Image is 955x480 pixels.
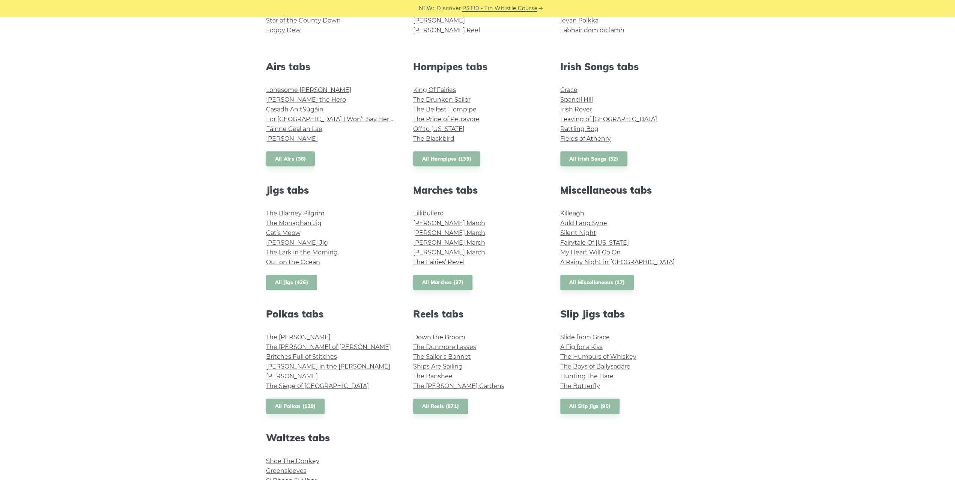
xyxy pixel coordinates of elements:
a: The Drunken Sailor [413,96,471,103]
h2: Reels tabs [413,308,542,320]
a: [PERSON_NAME] in the [PERSON_NAME] [266,363,390,370]
a: Ships Are Sailing [413,363,463,370]
a: Tabhair dom do lámh [560,27,624,34]
a: [PERSON_NAME] the Hero [266,96,346,103]
a: Lillibullero [413,210,444,217]
a: [PERSON_NAME] March [413,220,485,227]
a: Fairytale Of [US_STATE] [560,239,629,246]
a: Out on the Ocean [266,259,320,266]
a: [PERSON_NAME] [266,373,318,380]
a: [PERSON_NAME] March [413,249,485,256]
a: [PERSON_NAME] March [413,229,485,236]
a: Fáinne Geal an Lae [266,125,322,132]
a: Rattling Bog [560,125,599,132]
a: The Monaghan Jig [266,220,322,227]
a: All Miscellaneous (17) [560,275,634,290]
a: The Boys of Ballysadare [560,363,630,370]
a: Killeagh [560,210,584,217]
a: A Fig for a Kiss [560,343,603,351]
a: All Slip Jigs (95) [560,399,620,414]
h2: Slip Jigs tabs [560,308,689,320]
a: All Reels (871) [413,399,468,414]
h2: Polkas tabs [266,308,395,320]
a: PST10 - Tin Whistle Course [462,4,537,13]
a: Slide from Grace [560,334,610,341]
h2: Marches tabs [413,184,542,196]
a: [PERSON_NAME] Reel [413,27,480,34]
a: The Lark in the Morning [266,249,338,256]
a: All Hornpipes (139) [413,151,481,167]
a: The Belfast Hornpipe [413,106,477,113]
a: Silent Night [560,229,596,236]
a: The [PERSON_NAME] Gardens [413,382,504,390]
a: Cat’s Meow [266,229,301,236]
a: King Of Fairies [413,86,456,93]
a: [PERSON_NAME] March [413,239,485,246]
h2: Jigs tabs [266,184,395,196]
h2: Airs tabs [266,61,395,72]
a: The Banshee [413,373,453,380]
a: The Dunmore Lasses [413,343,476,351]
a: The Siege of [GEOGRAPHIC_DATA] [266,382,369,390]
a: The [PERSON_NAME] of [PERSON_NAME] [266,343,391,351]
a: [PERSON_NAME] [266,135,318,142]
a: Lonesome [PERSON_NAME] [266,86,351,93]
a: Fields of Athenry [560,135,611,142]
a: The Fairies’ Revel [413,259,465,266]
a: Casadh An tSúgáin [266,106,323,113]
a: All Polkas (129) [266,399,325,414]
a: Foggy Dew [266,27,301,34]
h2: Miscellaneous tabs [560,184,689,196]
span: Discover [436,4,461,13]
a: For [GEOGRAPHIC_DATA] I Won’t Say Her Name [266,116,409,123]
a: [PERSON_NAME] [413,17,465,24]
a: All Irish Songs (32) [560,151,627,167]
a: The Sailor’s Bonnet [413,353,471,360]
a: Off to [US_STATE] [413,125,465,132]
a: Hunting the Hare [560,373,614,380]
h2: Waltzes tabs [266,432,395,444]
a: All Jigs (436) [266,275,317,290]
a: Star of the County Down [266,17,341,24]
a: My Heart Will Go On [560,249,621,256]
a: Britches Full of Stitches [266,353,337,360]
a: Grace [560,86,578,93]
a: Greensleeves [266,467,307,474]
a: All Airs (36) [266,151,315,167]
a: The Blackbird [413,135,454,142]
h2: Hornpipes tabs [413,61,542,72]
a: Irish Rover [560,106,592,113]
h2: Irish Songs tabs [560,61,689,72]
a: The [PERSON_NAME] [266,334,331,341]
a: [PERSON_NAME] Jig [266,239,328,246]
a: Auld Lang Syne [560,220,607,227]
a: Leaving of [GEOGRAPHIC_DATA] [560,116,657,123]
span: NEW: [419,4,434,13]
a: Spancil Hill [560,96,593,103]
a: The Pride of Petravore [413,116,480,123]
a: The Butterfly [560,382,600,390]
a: A Rainy Night in [GEOGRAPHIC_DATA] [560,259,675,266]
a: All Marches (37) [413,275,473,290]
a: The Blarney Pilgrim [266,210,325,217]
a: Ievan Polkka [560,17,599,24]
a: Down the Broom [413,334,465,341]
a: Shoe The Donkey [266,457,319,465]
a: The Humours of Whiskey [560,353,636,360]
